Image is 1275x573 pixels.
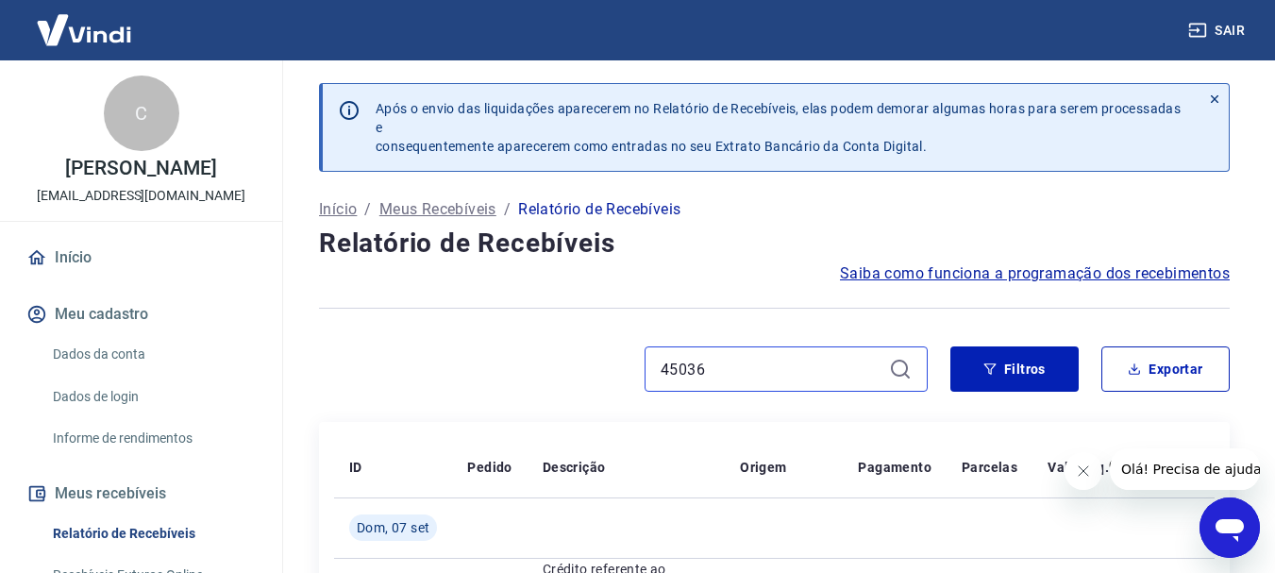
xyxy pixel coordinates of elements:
button: Exportar [1101,346,1230,392]
p: Parcelas [962,458,1017,477]
p: Pagamento [858,458,931,477]
a: Relatório de Recebíveis [45,514,260,553]
iframe: Mensagem da empresa [1110,448,1260,490]
p: [PERSON_NAME] [65,159,216,178]
h4: Relatório de Recebíveis [319,225,1230,262]
a: Meus Recebíveis [379,198,496,221]
p: Após o envio das liquidações aparecerem no Relatório de Recebíveis, elas podem demorar algumas ho... [376,99,1185,156]
iframe: Fechar mensagem [1065,452,1102,490]
p: [EMAIL_ADDRESS][DOMAIN_NAME] [37,186,245,206]
p: Pedido [467,458,512,477]
a: Dados de login [45,378,260,416]
p: / [504,198,511,221]
p: / [364,198,371,221]
p: ID [349,458,362,477]
span: Dom, 07 set [357,518,429,537]
button: Filtros [950,346,1079,392]
button: Sair [1184,13,1252,48]
p: Relatório de Recebíveis [518,198,680,221]
button: Meu cadastro [23,294,260,335]
a: Informe de rendimentos [45,419,260,458]
p: Descrição [543,458,606,477]
img: Vindi [23,1,145,59]
a: Início [23,237,260,278]
a: Início [319,198,357,221]
span: Olá! Precisa de ajuda? [11,13,159,28]
div: C [104,76,179,151]
button: Meus recebíveis [23,473,260,514]
iframe: Botão para abrir a janela de mensagens [1200,497,1260,558]
a: Dados da conta [45,335,260,374]
a: Saiba como funciona a programação dos recebimentos [840,262,1230,285]
p: Origem [740,458,786,477]
input: Busque pelo número do pedido [661,355,881,383]
p: Valor Líq. [1048,458,1109,477]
